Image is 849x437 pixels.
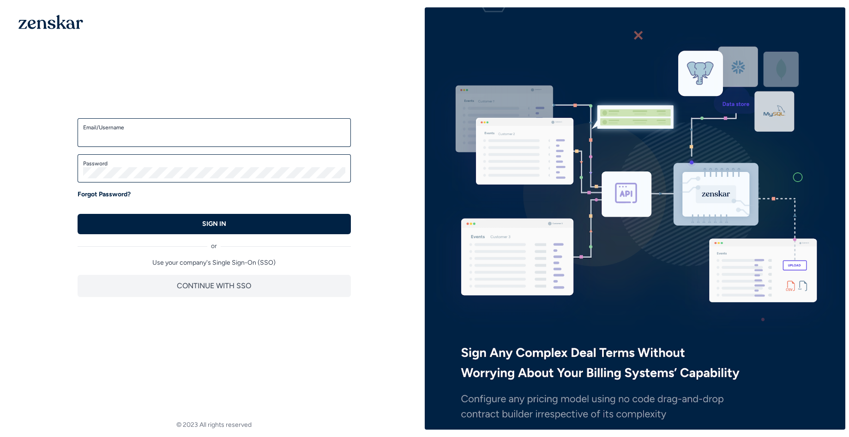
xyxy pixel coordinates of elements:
img: 1OGAJ2xQqyY4LXKgY66KYq0eOWRCkrZdAb3gUhuVAqdWPZE9SRJmCz+oDMSn4zDLXe31Ii730ItAGKgCKgCCgCikA4Av8PJUP... [18,15,83,29]
button: CONTINUE WITH SSO [78,275,351,297]
p: SIGN IN [202,219,226,229]
label: Email/Username [83,124,345,131]
a: Forgot Password? [78,190,131,199]
label: Password [83,160,345,167]
button: SIGN IN [78,214,351,234]
p: Use your company's Single Sign-On (SSO) [78,258,351,267]
div: or [78,234,351,251]
footer: © 2023 All rights reserved [4,420,425,430]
